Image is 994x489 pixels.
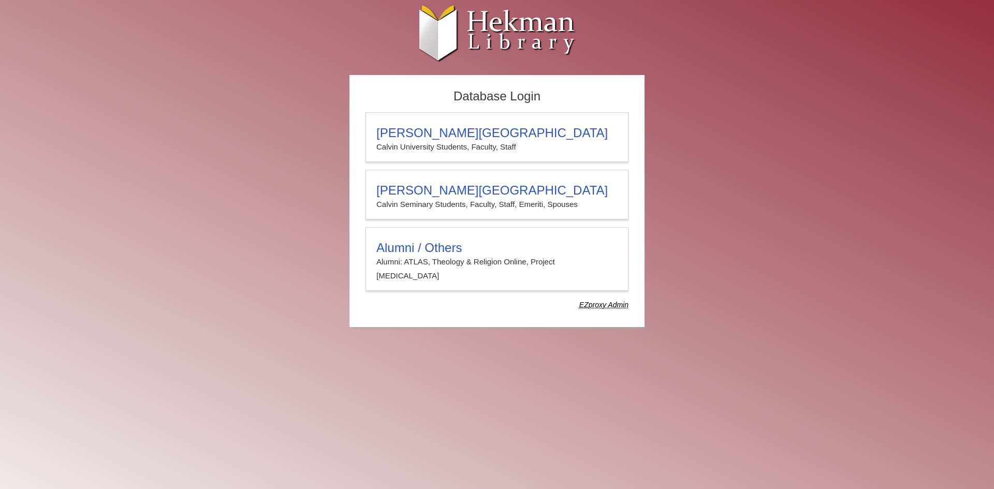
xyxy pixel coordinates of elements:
a: [PERSON_NAME][GEOGRAPHIC_DATA]Calvin University Students, Faculty, Staff [366,112,628,162]
p: Calvin University Students, Faculty, Staff [376,140,618,154]
h2: Database Login [360,86,634,107]
h3: [PERSON_NAME][GEOGRAPHIC_DATA] [376,183,618,198]
dfn: Use Alumni login [579,301,628,309]
h3: [PERSON_NAME][GEOGRAPHIC_DATA] [376,126,618,140]
h3: Alumni / Others [376,241,618,255]
a: [PERSON_NAME][GEOGRAPHIC_DATA]Calvin Seminary Students, Faculty, Staff, Emeriti, Spouses [366,170,628,219]
summary: Alumni / OthersAlumni: ATLAS, Theology & Religion Online, Project [MEDICAL_DATA] [376,241,618,283]
p: Calvin Seminary Students, Faculty, Staff, Emeriti, Spouses [376,198,618,211]
p: Alumni: ATLAS, Theology & Religion Online, Project [MEDICAL_DATA] [376,255,618,283]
